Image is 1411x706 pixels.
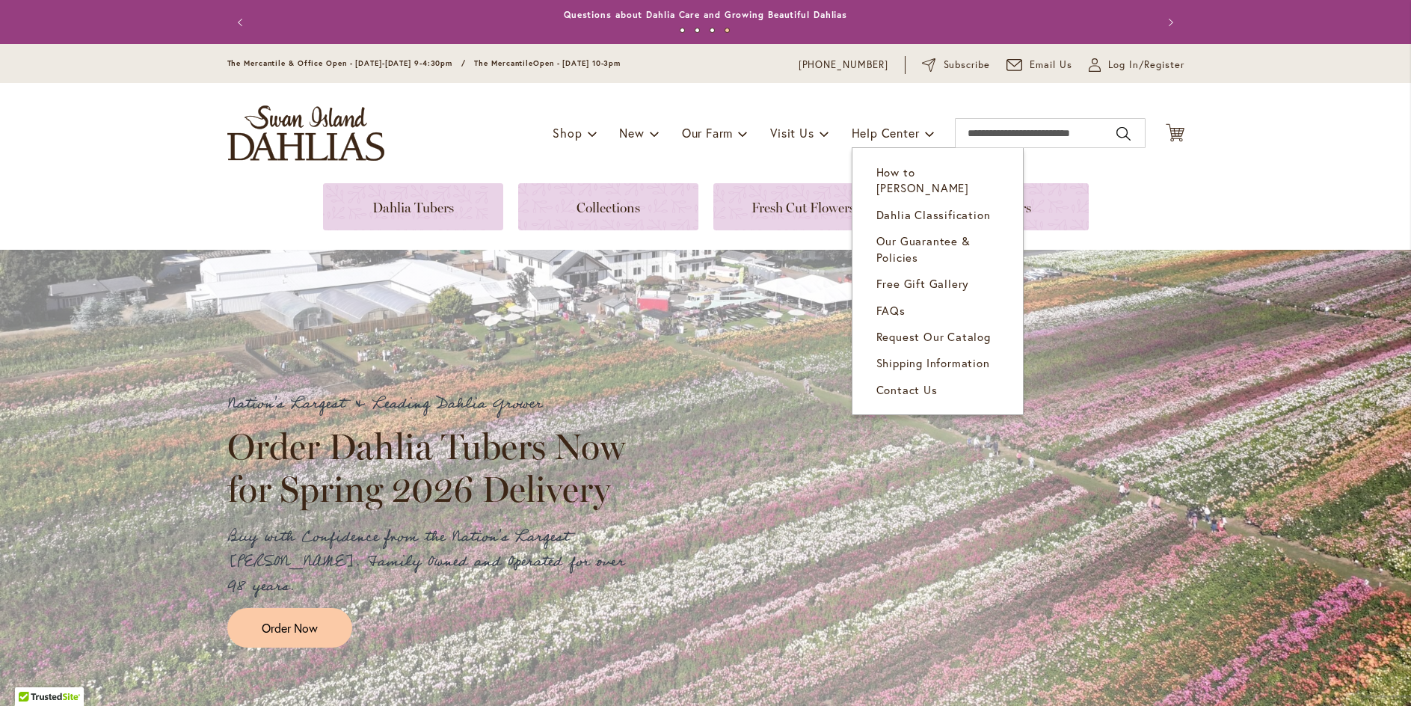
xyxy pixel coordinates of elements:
span: Order Now [262,619,318,636]
a: store logo [227,105,384,161]
span: Open - [DATE] 10-3pm [533,58,621,68]
p: Nation's Largest & Leading Dahlia Grower [227,392,639,417]
span: Email Us [1030,58,1072,73]
button: 1 of 4 [680,28,685,33]
button: Next [1155,7,1184,37]
a: Questions about Dahlia Care and Growing Beautiful Dahlias [564,9,847,20]
a: Subscribe [922,58,990,73]
span: Free Gift Gallery [876,276,970,291]
span: Our Farm [682,125,733,141]
span: Shipping Information [876,355,990,370]
span: Request Our Catalog [876,329,991,344]
a: Email Us [1006,58,1072,73]
a: Log In/Register [1089,58,1184,73]
span: Subscribe [944,58,991,73]
button: 3 of 4 [710,28,715,33]
button: 4 of 4 [725,28,730,33]
p: Buy with Confidence from the Nation's Largest [PERSON_NAME]. Family Owned and Operated for over 9... [227,525,639,599]
span: Contact Us [876,382,938,397]
span: New [619,125,644,141]
span: Visit Us [770,125,814,141]
span: The Mercantile & Office Open - [DATE]-[DATE] 9-4:30pm / The Mercantile [227,58,534,68]
span: FAQs [876,303,906,318]
button: Previous [227,7,257,37]
button: 2 of 4 [695,28,700,33]
span: Dahlia Classification [876,207,991,222]
a: [PHONE_NUMBER] [799,58,889,73]
span: Our Guarantee & Policies [876,233,971,264]
a: Order Now [227,608,352,648]
span: How to [PERSON_NAME] [876,165,969,195]
span: Help Center [852,125,920,141]
span: Shop [553,125,582,141]
span: Log In/Register [1108,58,1184,73]
h2: Order Dahlia Tubers Now for Spring 2026 Delivery [227,426,639,509]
